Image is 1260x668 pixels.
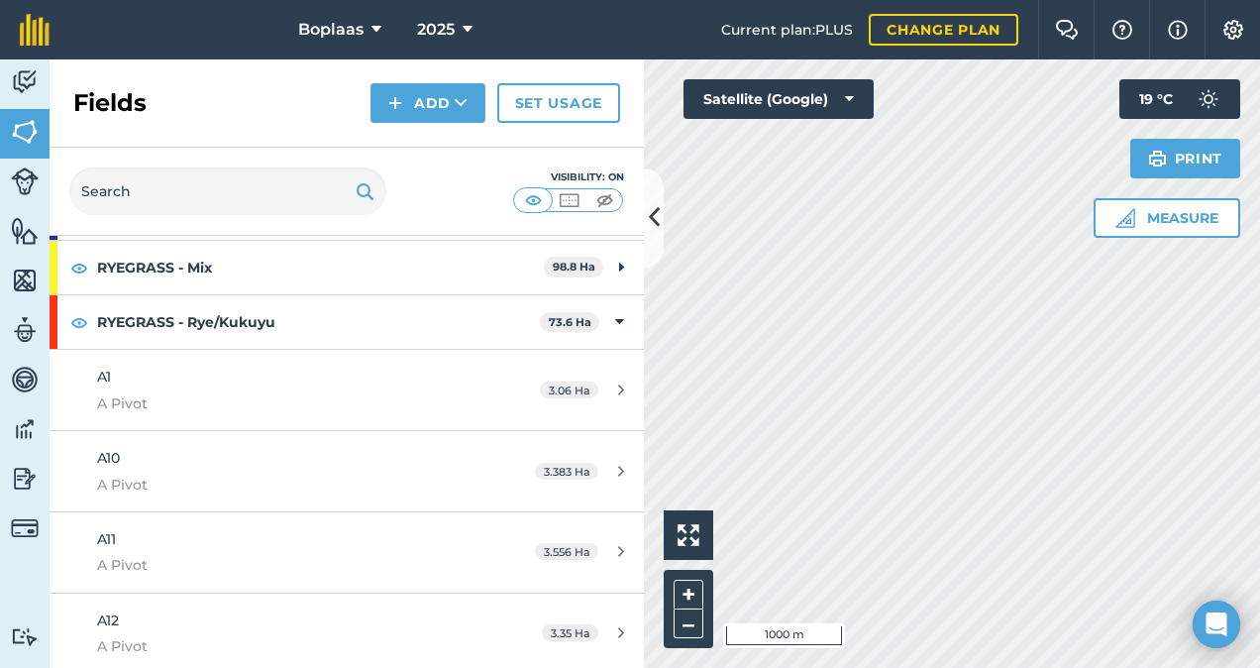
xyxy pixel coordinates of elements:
img: svg+xml;base64,PHN2ZyB4bWxucz0iaHR0cDovL3d3dy53My5vcmcvMjAwMC9zdmciIHdpZHRoPSI1NiIgaGVpZ2h0PSI2MC... [11,117,39,147]
img: svg+xml;base64,PHN2ZyB4bWxucz0iaHR0cDovL3d3dy53My5vcmcvMjAwMC9zdmciIHdpZHRoPSI1MCIgaGVpZ2h0PSI0MC... [557,190,581,210]
a: Change plan [869,14,1018,46]
img: A question mark icon [1110,20,1134,40]
div: Visibility: On [513,169,624,185]
span: A Pivot [97,392,470,414]
img: svg+xml;base64,PD94bWwgdmVyc2lvbj0iMS4wIiBlbmNvZGluZz0idXRmLTgiPz4KPCEtLSBHZW5lcmF0b3I6IEFkb2JlIE... [11,514,39,542]
span: A11 [97,530,116,548]
img: svg+xml;base64,PHN2ZyB4bWxucz0iaHR0cDovL3d3dy53My5vcmcvMjAwMC9zdmciIHdpZHRoPSI1NiIgaGVpZ2h0PSI2MC... [11,266,39,295]
strong: 98.8 Ha [553,260,595,274]
img: svg+xml;base64,PD94bWwgdmVyc2lvbj0iMS4wIiBlbmNvZGluZz0idXRmLTgiPz4KPCEtLSBHZW5lcmF0b3I6IEFkb2JlIE... [11,67,39,97]
h2: Fields [73,87,147,119]
span: Current plan : PLUS [721,19,853,41]
img: svg+xml;base64,PHN2ZyB4bWxucz0iaHR0cDovL3d3dy53My5vcmcvMjAwMC9zdmciIHdpZHRoPSI1MCIgaGVpZ2h0PSI0MC... [521,190,546,210]
strong: RYEGRASS - Mix [97,241,544,294]
span: A12 [97,612,119,629]
div: RYEGRASS - Mix98.8 Ha [50,241,644,294]
span: Boplaas [298,18,364,42]
button: + [674,580,703,610]
img: Two speech bubbles overlapping with the left bubble in the forefront [1055,20,1079,40]
span: 3.06 Ha [540,382,598,398]
strong: RYEGRASS - Rye/Kukuyu [97,295,540,349]
img: A cog icon [1221,20,1245,40]
img: Four arrows, one pointing top left, one top right, one bottom right and the last bottom left [678,524,699,546]
img: svg+xml;base64,PD94bWwgdmVyc2lvbj0iMS4wIiBlbmNvZGluZz0idXRmLTgiPz4KPCEtLSBHZW5lcmF0b3I6IEFkb2JlIE... [1189,79,1228,119]
img: svg+xml;base64,PD94bWwgdmVyc2lvbj0iMS4wIiBlbmNvZGluZz0idXRmLTgiPz4KPCEtLSBHZW5lcmF0b3I6IEFkb2JlIE... [11,464,39,494]
input: Search [69,167,386,215]
div: Open Intercom Messenger [1193,601,1240,648]
strong: 73.6 Ha [549,315,591,329]
img: svg+xml;base64,PHN2ZyB4bWxucz0iaHR0cDovL3d3dy53My5vcmcvMjAwMC9zdmciIHdpZHRoPSIxOCIgaGVpZ2h0PSIyNC... [70,310,88,334]
span: A Pivot [97,635,470,657]
a: A11A Pivot3.556 Ha [50,512,644,593]
span: A Pivot [97,474,470,496]
img: svg+xml;base64,PHN2ZyB4bWxucz0iaHR0cDovL3d3dy53My5vcmcvMjAwMC9zdmciIHdpZHRoPSIxOSIgaGVpZ2h0PSIyNC... [1148,147,1167,170]
img: Ruler icon [1115,208,1135,228]
img: svg+xml;base64,PHN2ZyB4bWxucz0iaHR0cDovL3d3dy53My5vcmcvMjAwMC9zdmciIHdpZHRoPSIxNCIgaGVpZ2h0PSIyNC... [388,91,402,115]
span: A1 [97,368,111,386]
button: 19 °C [1119,79,1240,119]
img: svg+xml;base64,PHN2ZyB4bWxucz0iaHR0cDovL3d3dy53My5vcmcvMjAwMC9zdmciIHdpZHRoPSIxOSIgaGVpZ2h0PSIyNC... [356,179,374,203]
span: 3.35 Ha [542,624,598,641]
button: Measure [1094,198,1240,238]
span: 19 ° C [1139,79,1173,119]
span: A10 [97,449,120,467]
button: Add [370,83,485,123]
img: svg+xml;base64,PHN2ZyB4bWxucz0iaHR0cDovL3d3dy53My5vcmcvMjAwMC9zdmciIHdpZHRoPSI1MCIgaGVpZ2h0PSI0MC... [592,190,617,210]
button: Print [1130,139,1241,178]
img: svg+xml;base64,PHN2ZyB4bWxucz0iaHR0cDovL3d3dy53My5vcmcvMjAwMC9zdmciIHdpZHRoPSIxNyIgaGVpZ2h0PSIxNy... [1168,18,1188,42]
span: A Pivot [97,554,470,576]
a: A1A Pivot3.06 Ha [50,350,644,430]
img: svg+xml;base64,PD94bWwgdmVyc2lvbj0iMS4wIiBlbmNvZGluZz0idXRmLTgiPz4KPCEtLSBHZW5lcmF0b3I6IEFkb2JlIE... [11,627,39,646]
img: svg+xml;base64,PD94bWwgdmVyc2lvbj0iMS4wIiBlbmNvZGluZz0idXRmLTgiPz4KPCEtLSBHZW5lcmF0b3I6IEFkb2JlIE... [11,167,39,195]
img: svg+xml;base64,PD94bWwgdmVyc2lvbj0iMS4wIiBlbmNvZGluZz0idXRmLTgiPz4KPCEtLSBHZW5lcmF0b3I6IEFkb2JlIE... [11,414,39,444]
a: A10A Pivot3.383 Ha [50,431,644,511]
img: svg+xml;base64,PHN2ZyB4bWxucz0iaHR0cDovL3d3dy53My5vcmcvMjAwMC9zdmciIHdpZHRoPSI1NiIgaGVpZ2h0PSI2MC... [11,216,39,246]
div: RYEGRASS - Rye/Kukuyu73.6 Ha [50,295,644,349]
button: – [674,610,703,638]
span: 2025 [417,18,455,42]
a: Set usage [497,83,620,123]
img: svg+xml;base64,PHN2ZyB4bWxucz0iaHR0cDovL3d3dy53My5vcmcvMjAwMC9zdmciIHdpZHRoPSIxOCIgaGVpZ2h0PSIyNC... [70,256,88,279]
button: Satellite (Google) [683,79,874,119]
span: 3.556 Ha [535,543,598,560]
img: fieldmargin Logo [20,14,50,46]
img: svg+xml;base64,PD94bWwgdmVyc2lvbj0iMS4wIiBlbmNvZGluZz0idXRmLTgiPz4KPCEtLSBHZW5lcmF0b3I6IEFkb2JlIE... [11,365,39,394]
span: 3.383 Ha [535,463,598,480]
img: svg+xml;base64,PD94bWwgdmVyc2lvbj0iMS4wIiBlbmNvZGluZz0idXRmLTgiPz4KPCEtLSBHZW5lcmF0b3I6IEFkb2JlIE... [11,315,39,345]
